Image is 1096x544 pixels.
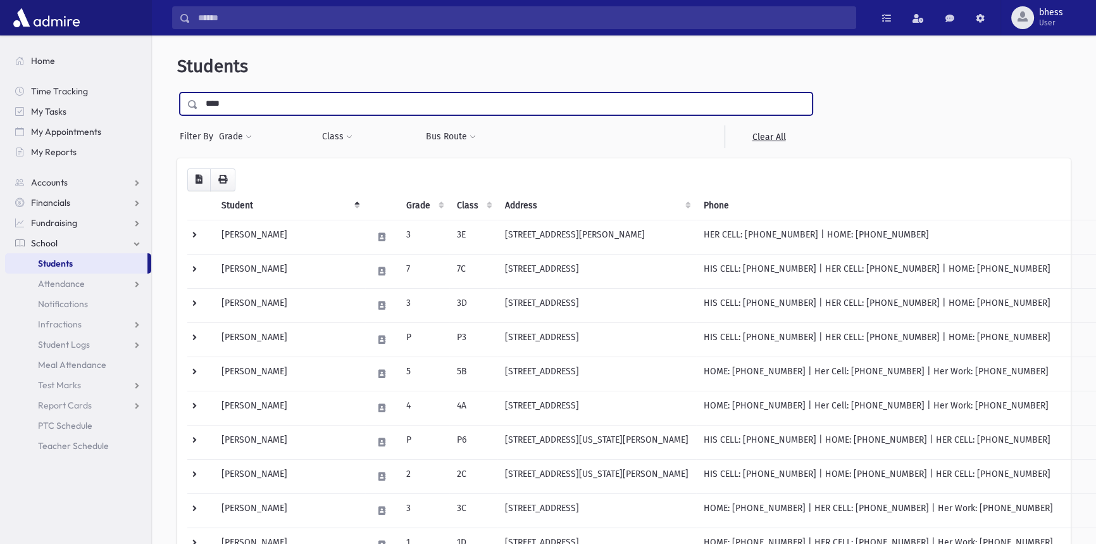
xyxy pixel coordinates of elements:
[38,258,73,269] span: Students
[38,278,85,289] span: Attendance
[38,359,106,370] span: Meal Attendance
[5,334,151,355] a: Student Logs
[497,288,696,322] td: [STREET_ADDRESS]
[5,395,151,415] a: Report Cards
[399,493,449,528] td: 3
[214,425,365,459] td: [PERSON_NAME]
[399,220,449,254] td: 3
[31,85,88,97] span: Time Tracking
[399,322,449,357] td: P
[449,322,497,357] td: P3
[38,379,81,391] span: Test Marks
[5,172,151,193] a: Accounts
[210,168,235,191] button: Print
[497,357,696,391] td: [STREET_ADDRESS]
[218,125,252,148] button: Grade
[180,130,218,143] span: Filter By
[31,237,58,249] span: School
[5,294,151,314] a: Notifications
[449,493,497,528] td: 3C
[5,51,151,71] a: Home
[214,493,365,528] td: [PERSON_NAME]
[31,177,68,188] span: Accounts
[425,125,476,148] button: Bus Route
[5,81,151,101] a: Time Tracking
[497,254,696,288] td: [STREET_ADDRESS]
[31,217,77,229] span: Fundraising
[399,391,449,425] td: 4
[5,213,151,233] a: Fundraising
[497,493,696,528] td: [STREET_ADDRESS]
[190,6,856,29] input: Search
[399,425,449,459] td: P
[449,391,497,425] td: 4A
[5,274,151,294] a: Attendance
[38,420,92,431] span: PTC Schedule
[449,191,497,220] th: Class: activate to sort column ascending
[5,314,151,334] a: Infractions
[449,254,497,288] td: 7C
[449,220,497,254] td: 3E
[449,459,497,493] td: 2C
[31,146,77,158] span: My Reports
[5,101,151,122] a: My Tasks
[1039,8,1063,18] span: bhess
[725,125,813,148] a: Clear All
[214,459,365,493] td: [PERSON_NAME]
[214,357,365,391] td: [PERSON_NAME]
[399,459,449,493] td: 2
[5,142,151,162] a: My Reports
[5,415,151,436] a: PTC Schedule
[399,254,449,288] td: 7
[31,197,70,208] span: Financials
[497,459,696,493] td: [STREET_ADDRESS][US_STATE][PERSON_NAME]
[214,288,365,322] td: [PERSON_NAME]
[1039,18,1063,28] span: User
[31,55,55,66] span: Home
[449,425,497,459] td: P6
[38,298,88,310] span: Notifications
[38,339,90,350] span: Student Logs
[497,391,696,425] td: [STREET_ADDRESS]
[38,319,82,330] span: Infractions
[5,193,151,213] a: Financials
[177,56,248,77] span: Students
[10,5,83,30] img: AdmirePro
[38,400,92,411] span: Report Cards
[214,322,365,357] td: [PERSON_NAME]
[38,440,109,452] span: Teacher Schedule
[497,322,696,357] td: [STREET_ADDRESS]
[497,220,696,254] td: [STREET_ADDRESS][PERSON_NAME]
[399,288,449,322] td: 3
[31,126,101,137] span: My Appointments
[449,288,497,322] td: 3D
[497,425,696,459] td: [STREET_ADDRESS][US_STATE][PERSON_NAME]
[5,436,151,456] a: Teacher Schedule
[5,375,151,395] a: Test Marks
[214,254,365,288] td: [PERSON_NAME]
[399,357,449,391] td: 5
[5,233,151,253] a: School
[5,122,151,142] a: My Appointments
[187,168,211,191] button: CSV
[31,106,66,117] span: My Tasks
[214,220,365,254] td: [PERSON_NAME]
[321,125,353,148] button: Class
[214,391,365,425] td: [PERSON_NAME]
[497,191,696,220] th: Address: activate to sort column ascending
[5,355,151,375] a: Meal Attendance
[5,253,147,274] a: Students
[449,357,497,391] td: 5B
[399,191,449,220] th: Grade: activate to sort column ascending
[214,191,365,220] th: Student: activate to sort column descending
